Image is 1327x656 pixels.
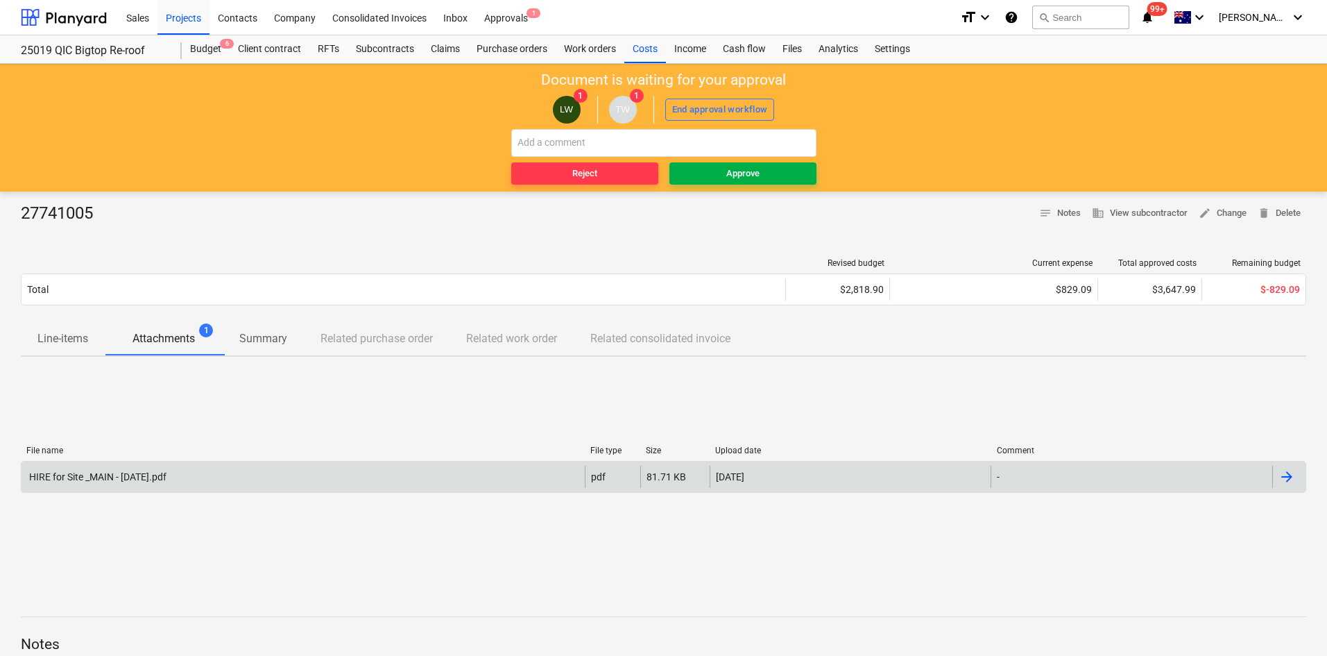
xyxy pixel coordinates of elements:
a: Costs [624,35,666,63]
div: 27741005 [21,203,104,225]
span: 99+ [1147,2,1167,16]
span: edit [1199,207,1211,219]
div: 25019 QIC Bigtop Re-roof [21,44,165,58]
div: $2,818.90 [785,278,889,301]
span: delete [1258,207,1270,219]
span: Change [1199,205,1247,221]
button: Reject [511,162,658,185]
i: Knowledge base [1004,9,1018,26]
div: File name [26,446,579,455]
div: HIRE for Site _MAIN - [DATE].pdf [27,471,166,482]
div: Comment [997,446,1267,455]
span: business [1092,207,1104,219]
a: Settings [866,35,918,63]
span: 1 [199,323,213,337]
div: [DATE] [716,471,744,482]
a: Files [774,35,810,63]
div: Luaun Wust [553,96,581,124]
div: End approval workflow [672,102,768,118]
a: Budget6 [182,35,230,63]
span: View subcontractor [1092,205,1188,221]
p: Attachments [132,330,195,347]
i: keyboard_arrow_down [1290,9,1306,26]
a: Client contract [230,35,309,63]
div: Approve [726,166,760,182]
div: Total approved costs [1104,258,1197,268]
span: 1 [526,8,540,18]
i: notifications [1140,9,1154,26]
a: RFTs [309,35,348,63]
div: Size [646,446,704,455]
a: Work orders [556,35,624,63]
span: 1 [630,89,644,103]
button: View subcontractor [1086,203,1193,224]
div: Reject [572,166,597,182]
div: Revised budget [791,258,884,268]
i: keyboard_arrow_down [977,9,993,26]
a: Cash flow [714,35,774,63]
div: Upload date [715,446,986,455]
div: Current expense [896,258,1093,268]
button: End approval workflow [665,99,775,121]
p: Document is waiting for your approval [541,71,786,90]
div: Budget [182,35,230,63]
span: Delete [1258,205,1301,221]
div: pdf [591,471,606,482]
a: Claims [422,35,468,63]
a: Income [666,35,714,63]
span: 6 [220,39,234,49]
p: Line-items [37,330,88,347]
button: Delete [1252,203,1306,224]
input: Add a comment [511,129,816,157]
span: $-829.09 [1260,284,1300,295]
button: Change [1193,203,1252,224]
div: - [997,471,1000,482]
div: File type [590,446,635,455]
p: Total [27,283,49,296]
div: 81.71 KB [647,471,686,482]
div: Remaining budget [1208,258,1301,268]
span: notes [1039,207,1052,219]
span: search [1038,12,1050,23]
p: Notes [21,635,1306,655]
span: [PERSON_NAME] [1219,12,1288,23]
div: Tim Wells [609,96,637,124]
p: Summary [239,330,287,347]
span: 1 [574,89,588,103]
a: Purchase orders [468,35,556,63]
span: Notes [1039,205,1081,221]
button: Approve [669,162,816,185]
button: Notes [1034,203,1086,224]
div: $3,647.99 [1097,278,1201,301]
a: Subcontracts [348,35,422,63]
i: keyboard_arrow_down [1191,9,1208,26]
a: Analytics [810,35,866,63]
span: TW [615,104,630,115]
i: format_size [960,9,977,26]
iframe: Chat Widget [1258,589,1327,656]
span: LW [560,104,573,115]
div: $829.09 [896,284,1092,295]
button: Search [1032,6,1129,29]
